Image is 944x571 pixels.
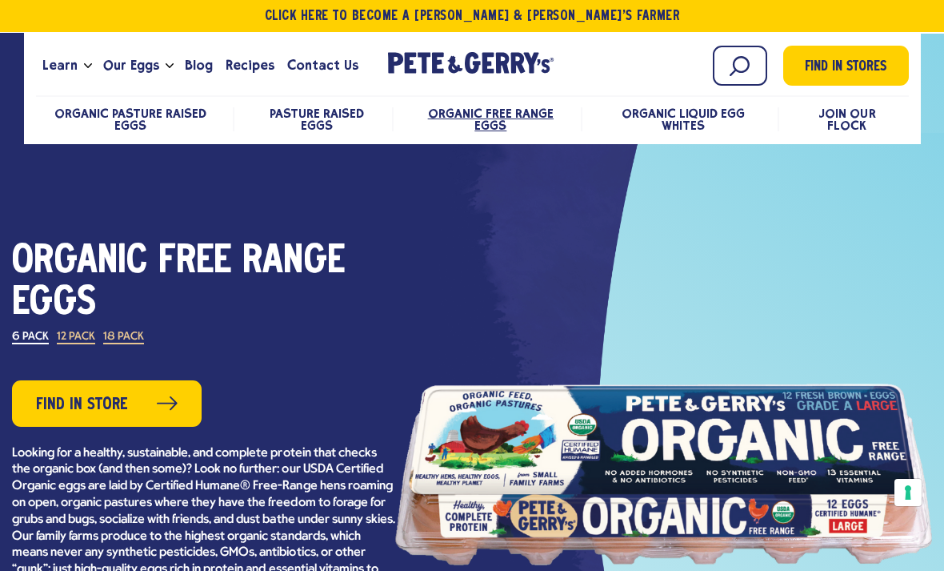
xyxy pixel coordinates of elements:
[36,392,128,417] span: Find in Store
[84,63,92,69] button: Open the dropdown menu for Learn
[428,106,554,133] a: Organic Free Range Eggs
[36,44,84,87] a: Learn
[57,332,95,344] label: 12 Pack
[219,44,281,87] a: Recipes
[185,55,213,75] span: Blog
[622,106,745,133] a: Organic Liquid Egg Whites
[36,95,909,142] nav: desktop product menu
[12,380,202,427] a: Find in Store
[894,479,922,506] button: Your consent preferences for tracking technologies
[281,44,365,87] a: Contact Us
[226,55,274,75] span: Recipes
[713,46,767,86] input: Search
[103,55,159,75] span: Our Eggs
[12,332,49,344] label: 6 Pack
[103,332,144,344] label: 18 Pack
[97,44,166,87] a: Our Eggs
[287,55,358,75] span: Contact Us
[42,55,78,75] span: Learn
[270,106,364,133] a: Pasture Raised Eggs
[178,44,219,87] a: Blog
[12,241,395,324] h1: Organic Free Range Eggs
[818,106,875,133] a: Join Our Flock
[54,106,206,133] a: Organic Pasture Raised Eggs
[805,57,886,78] span: Find in Stores
[783,46,909,86] a: Find in Stores
[166,63,174,69] button: Open the dropdown menu for Our Eggs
